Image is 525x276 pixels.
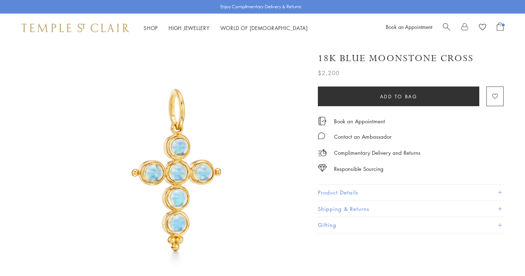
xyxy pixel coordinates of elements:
[479,23,486,33] a: View Wishlist
[334,132,391,141] div: Contact an Ambassador
[380,93,417,100] span: Add to bag
[318,117,326,125] img: icon_appointment.svg
[318,52,474,65] h1: 18K Blue Moonstone Cross
[318,217,504,233] button: Gifting
[443,23,450,33] a: Search
[220,24,308,31] a: World of [DEMOGRAPHIC_DATA]World of [DEMOGRAPHIC_DATA]
[318,87,479,106] button: Add to bag
[489,242,518,269] iframe: Gorgias live chat messenger
[21,24,129,32] img: Temple St. Clair
[497,23,504,33] a: Open Shopping Bag
[318,148,327,157] img: icon_delivery.svg
[318,164,327,172] img: icon_sourcing.svg
[169,24,210,31] a: High JewelleryHigh Jewellery
[334,148,420,157] p: Complimentary Delivery and Returns
[334,164,384,173] div: Responsible Sourcing
[318,201,504,217] button: Shipping & Returns
[144,24,308,33] nav: Main navigation
[144,24,158,31] a: ShopShop
[318,184,504,201] button: Product Details
[318,68,340,78] span: $2,200
[386,23,432,30] a: Book an Appointment
[318,132,325,139] img: MessageIcon-01_2.svg
[334,117,385,125] a: Book an Appointment
[220,3,301,10] p: Enjoy Complimentary Delivery & Returns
